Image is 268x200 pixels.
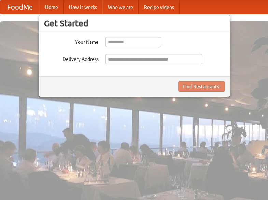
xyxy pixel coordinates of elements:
[0,0,40,14] a: FoodMe
[44,18,225,28] h3: Get Started
[40,0,64,14] a: Home
[139,0,180,14] a: Recipe videos
[64,0,102,14] a: How it works
[44,37,99,45] label: Your Name
[44,54,99,63] label: Delivery Address
[102,0,139,14] a: Who we are
[178,81,225,92] button: Find Restaurants!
